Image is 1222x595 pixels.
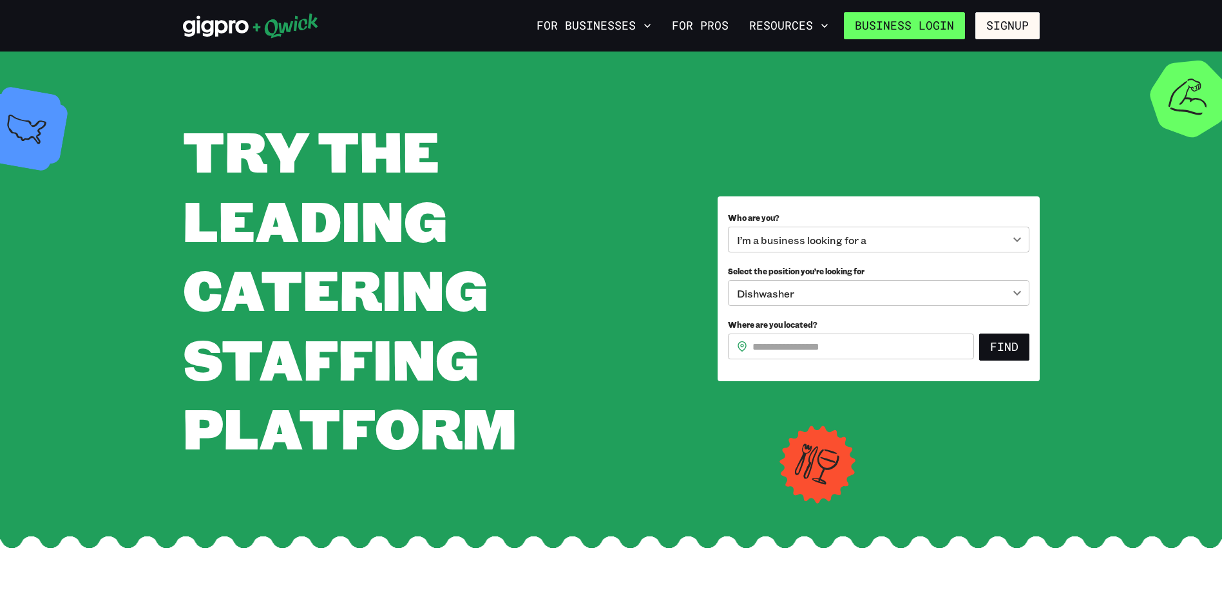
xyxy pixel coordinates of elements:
[531,15,656,37] button: For Businesses
[728,319,817,330] span: Where are you located?
[728,227,1029,252] div: I’m a business looking for a
[744,15,834,37] button: Resources
[728,212,779,223] span: Who are you?
[667,15,734,37] a: For Pros
[728,280,1029,306] div: Dishwasher
[844,12,965,39] a: Business Login
[183,113,517,464] span: TRY THE LEADING CATERING STAFFING PLATFORM
[728,266,864,276] span: Select the position you’re looking for
[979,334,1029,361] button: Find
[975,12,1040,39] button: Signup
